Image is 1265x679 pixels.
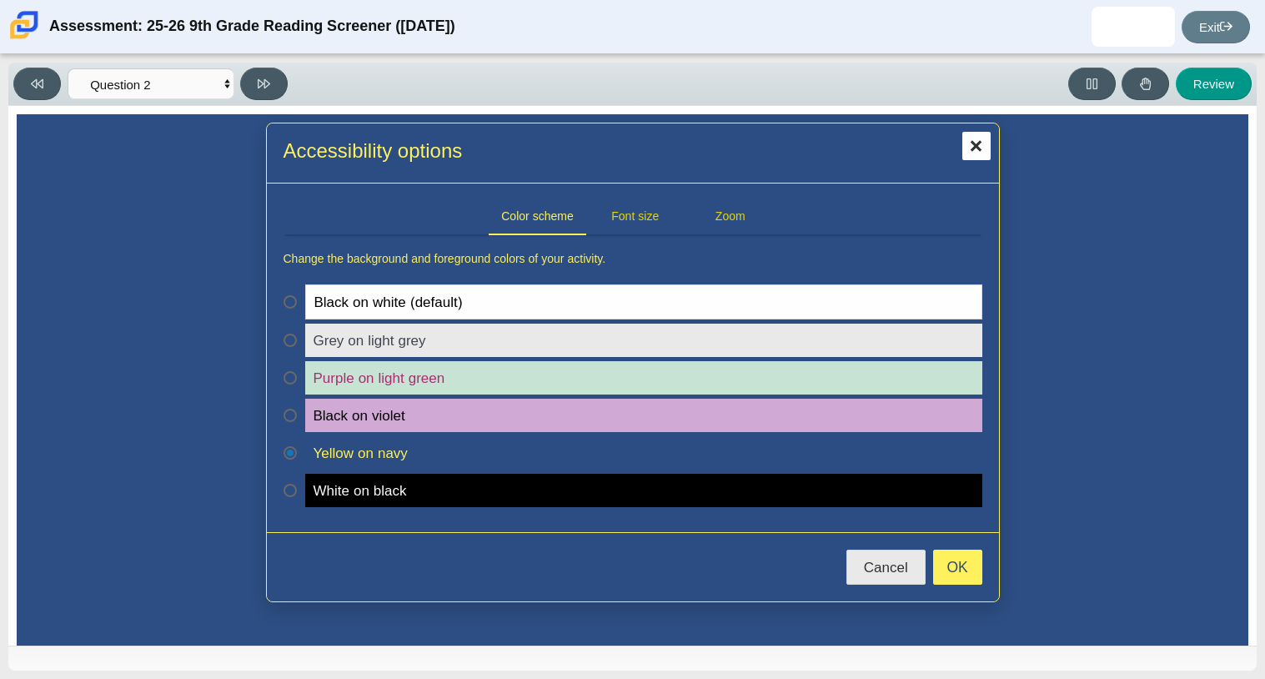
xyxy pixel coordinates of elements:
button: Color scheme [489,200,585,234]
button: Raise Your Hand [1122,68,1169,100]
img: Carmen School of Science & Technology [7,8,42,43]
button: Font size [590,200,681,234]
img: yeudiel.medinaalic.O7qsPr [1120,13,1147,40]
button: Cancel [846,550,926,585]
legend: Change the background and foreground colors of your activity. [284,251,982,268]
button: Review [1176,68,1252,100]
button: Close [962,132,991,160]
span: Black on violet [305,399,982,432]
button: Zoom [685,200,776,234]
span: Black on white (default) [305,284,982,319]
a: Exit [1182,11,1250,43]
span: Yellow on navy [305,436,982,470]
div: Assessment: 25-26 9th Grade Reading Screener ([DATE]) [49,7,455,47]
button: OK [933,550,982,585]
span: Grey on light grey [305,324,982,357]
h2: Accessibility options [284,140,953,162]
a: Carmen School of Science & Technology [7,31,42,45]
span: White on black [305,474,982,507]
span: Close [964,133,989,158]
span: Purple on light green [305,361,982,395]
